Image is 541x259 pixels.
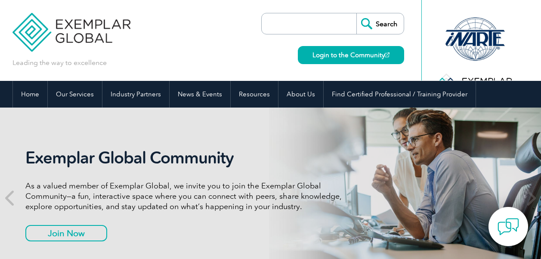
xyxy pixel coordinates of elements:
[170,81,230,108] a: News & Events
[498,216,519,237] img: contact-chat.png
[385,52,390,57] img: open_square.png
[13,81,47,108] a: Home
[48,81,102,108] a: Our Services
[25,148,348,168] h2: Exemplar Global Community
[25,225,107,241] a: Join Now
[298,46,404,64] a: Login to the Community
[278,81,323,108] a: About Us
[356,13,404,34] input: Search
[231,81,278,108] a: Resources
[324,81,476,108] a: Find Certified Professional / Training Provider
[25,181,348,212] p: As a valued member of Exemplar Global, we invite you to join the Exemplar Global Community—a fun,...
[102,81,169,108] a: Industry Partners
[12,58,107,68] p: Leading the way to excellence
